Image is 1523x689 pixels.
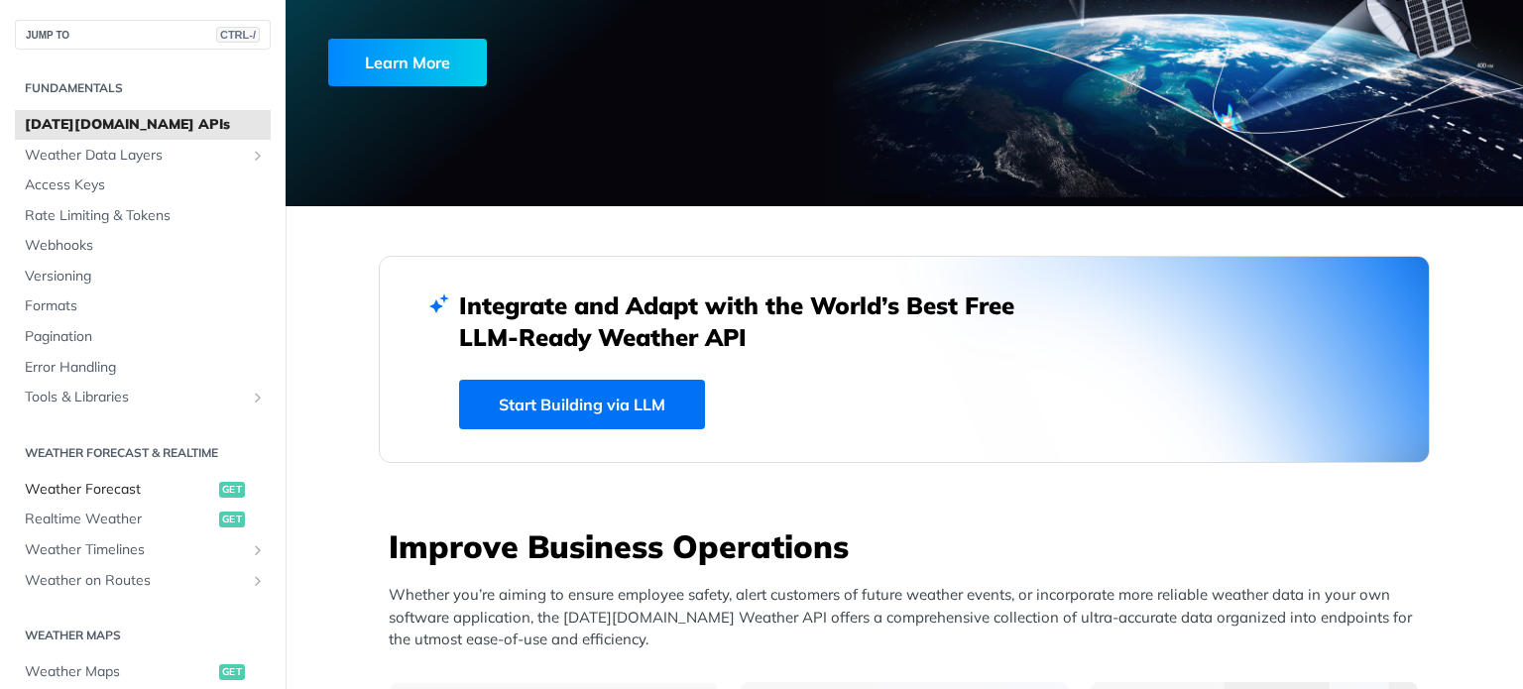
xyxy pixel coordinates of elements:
[25,206,266,226] span: Rate Limiting & Tokens
[25,175,266,195] span: Access Keys
[25,480,214,500] span: Weather Forecast
[25,236,266,256] span: Webhooks
[328,39,487,86] div: Learn More
[219,512,245,527] span: get
[15,353,271,383] a: Error Handling
[459,380,705,429] a: Start Building via LLM
[25,358,266,378] span: Error Handling
[15,657,271,687] a: Weather Mapsget
[15,201,271,231] a: Rate Limiting & Tokens
[25,662,214,682] span: Weather Maps
[250,148,266,164] button: Show subpages for Weather Data Layers
[15,231,271,261] a: Webhooks
[15,505,271,534] a: Realtime Weatherget
[250,573,266,589] button: Show subpages for Weather on Routes
[216,27,260,43] span: CTRL-/
[25,146,245,166] span: Weather Data Layers
[15,566,271,596] a: Weather on RoutesShow subpages for Weather on Routes
[25,510,214,529] span: Realtime Weather
[15,475,271,505] a: Weather Forecastget
[15,291,271,321] a: Formats
[328,39,806,86] a: Learn More
[25,540,245,560] span: Weather Timelines
[25,388,245,407] span: Tools & Libraries
[389,524,1430,568] h3: Improve Business Operations
[250,542,266,558] button: Show subpages for Weather Timelines
[219,664,245,680] span: get
[15,444,271,462] h2: Weather Forecast & realtime
[15,110,271,140] a: [DATE][DOMAIN_NAME] APIs
[15,322,271,352] a: Pagination
[15,79,271,97] h2: Fundamentals
[25,267,266,287] span: Versioning
[15,383,271,412] a: Tools & LibrariesShow subpages for Tools & Libraries
[15,262,271,291] a: Versioning
[459,289,1044,353] h2: Integrate and Adapt with the World’s Best Free LLM-Ready Weather API
[15,141,271,171] a: Weather Data LayersShow subpages for Weather Data Layers
[25,327,266,347] span: Pagination
[15,20,271,50] button: JUMP TOCTRL-/
[219,482,245,498] span: get
[389,584,1430,651] p: Whether you’re aiming to ensure employee safety, alert customers of future weather events, or inc...
[15,171,271,200] a: Access Keys
[25,115,266,135] span: [DATE][DOMAIN_NAME] APIs
[15,535,271,565] a: Weather TimelinesShow subpages for Weather Timelines
[25,571,245,591] span: Weather on Routes
[25,296,266,316] span: Formats
[250,390,266,405] button: Show subpages for Tools & Libraries
[15,627,271,644] h2: Weather Maps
